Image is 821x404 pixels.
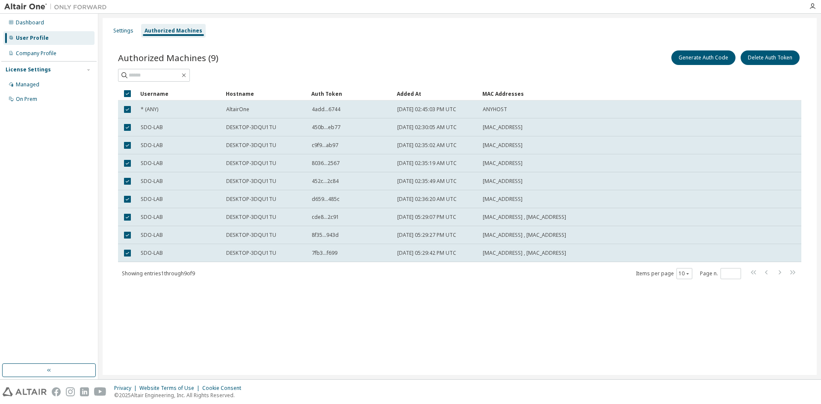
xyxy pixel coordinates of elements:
span: [MAC_ADDRESS] [483,142,523,149]
img: linkedin.svg [80,387,89,396]
div: Settings [113,27,133,34]
img: altair_logo.svg [3,387,47,396]
div: Managed [16,81,39,88]
span: 450b...eb77 [312,124,340,131]
span: SDO-LAB [141,160,163,167]
div: Privacy [114,385,139,392]
span: 4add...6744 [312,106,340,113]
span: [DATE] 05:29:07 PM UTC [397,214,456,221]
span: [MAC_ADDRESS] [483,160,523,167]
button: Delete Auth Token [741,50,800,65]
span: [DATE] 02:36:20 AM UTC [397,196,457,203]
span: DESKTOP-3DQU1TU [226,142,276,149]
span: 452c...2c84 [312,178,339,185]
span: [MAC_ADDRESS] , [MAC_ADDRESS] [483,232,566,239]
img: facebook.svg [52,387,61,396]
span: [DATE] 05:29:27 PM UTC [397,232,456,239]
div: License Settings [6,66,51,73]
img: youtube.svg [94,387,106,396]
span: d659...485c [312,196,340,203]
span: [MAC_ADDRESS] , [MAC_ADDRESS] [483,214,566,221]
div: MAC Addresses [482,87,712,100]
span: 8036...2567 [312,160,340,167]
div: Authorized Machines [145,27,202,34]
span: Items per page [636,268,692,279]
span: 8f35...943d [312,232,339,239]
div: Website Terms of Use [139,385,202,392]
span: [MAC_ADDRESS] [483,196,523,203]
span: 7fb3...f699 [312,250,337,257]
span: [DATE] 02:35:02 AM UTC [397,142,457,149]
span: [DATE] 02:35:49 AM UTC [397,178,457,185]
div: Dashboard [16,19,44,26]
span: Showing entries 1 through 9 of 9 [122,270,195,277]
span: DESKTOP-3DQU1TU [226,196,276,203]
div: Auth Token [311,87,390,100]
div: Added At [397,87,475,100]
span: [DATE] 02:30:05 AM UTC [397,124,457,131]
span: SDO-LAB [141,250,163,257]
span: [DATE] 02:35:19 AM UTC [397,160,457,167]
span: cde8...2c91 [312,214,339,221]
span: [DATE] 02:45:03 PM UTC [397,106,456,113]
span: SDO-LAB [141,196,163,203]
span: AltairOne [226,106,249,113]
span: * (ANY) [141,106,158,113]
span: DESKTOP-3DQU1TU [226,178,276,185]
span: DESKTOP-3DQU1TU [226,214,276,221]
span: [DATE] 05:29:42 PM UTC [397,250,456,257]
button: Generate Auth Code [671,50,735,65]
img: Altair One [4,3,111,11]
span: SDO-LAB [141,232,163,239]
button: 10 [679,270,690,277]
span: Page n. [700,268,741,279]
span: [MAC_ADDRESS] [483,124,523,131]
span: [MAC_ADDRESS] , [MAC_ADDRESS] [483,250,566,257]
div: User Profile [16,35,49,41]
div: On Prem [16,96,37,103]
div: Cookie Consent [202,385,246,392]
span: SDO-LAB [141,142,163,149]
div: Username [140,87,219,100]
div: Hostname [226,87,304,100]
span: [MAC_ADDRESS] [483,178,523,185]
span: ANYHOST [483,106,507,113]
p: © 2025 Altair Engineering, Inc. All Rights Reserved. [114,392,246,399]
span: DESKTOP-3DQU1TU [226,124,276,131]
span: DESKTOP-3DQU1TU [226,160,276,167]
span: SDO-LAB [141,214,163,221]
span: DESKTOP-3DQU1TU [226,232,276,239]
span: SDO-LAB [141,124,163,131]
span: c9f9...ab97 [312,142,338,149]
span: SDO-LAB [141,178,163,185]
span: Authorized Machines (9) [118,52,219,64]
span: DESKTOP-3DQU1TU [226,250,276,257]
div: Company Profile [16,50,56,57]
img: instagram.svg [66,387,75,396]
